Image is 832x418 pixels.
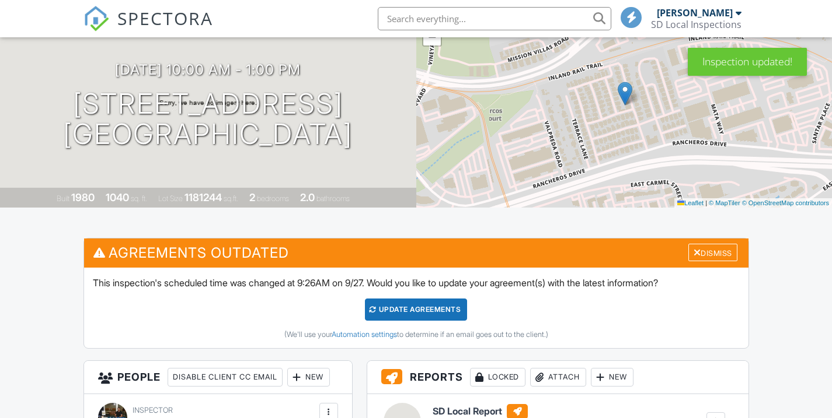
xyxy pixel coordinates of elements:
[83,16,213,40] a: SPECTORA
[84,238,749,267] h3: Agreements Outdated
[184,191,222,203] div: 1181244
[530,368,586,387] div: Attach
[63,89,353,150] h1: [STREET_ADDRESS] [GEOGRAPHIC_DATA]
[84,268,749,348] div: This inspection's scheduled time was changed at 9:26AM on 9/27. Would you like to update your agr...
[367,361,749,394] h3: Reports
[705,199,707,206] span: |
[688,244,737,262] div: Dismiss
[249,191,255,203] div: 2
[57,194,69,203] span: Built
[84,361,352,394] h3: People
[131,194,147,203] span: sq. ft.
[115,62,301,78] h3: [DATE] 10:00 am - 1:00 pm
[618,82,632,106] img: Marker
[300,191,315,203] div: 2.0
[83,6,109,31] img: The Best Home Inspection Software - Spectora
[332,330,397,339] a: Automation settings
[470,368,525,387] div: Locked
[316,194,350,203] span: bathrooms
[688,48,807,76] div: Inspection updated!
[133,406,173,415] span: Inspector
[224,194,238,203] span: sq.ft.
[158,194,183,203] span: Lot Size
[106,191,129,203] div: 1040
[378,7,611,30] input: Search everything...
[742,199,829,206] a: © OpenStreetMap contributors
[591,368,633,387] div: New
[651,19,742,30] div: SD Local Inspections
[287,368,330,387] div: New
[709,199,740,206] a: © MapTiler
[117,6,213,30] span: SPECTORA
[657,7,733,19] div: [PERSON_NAME]
[365,298,467,321] div: Update Agreements
[93,330,740,339] div: (We'll use your to determine if an email goes out to the client.)
[257,194,289,203] span: bedrooms
[677,199,704,206] a: Leaflet
[168,368,283,387] div: Disable Client CC Email
[71,191,95,203] div: 1980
